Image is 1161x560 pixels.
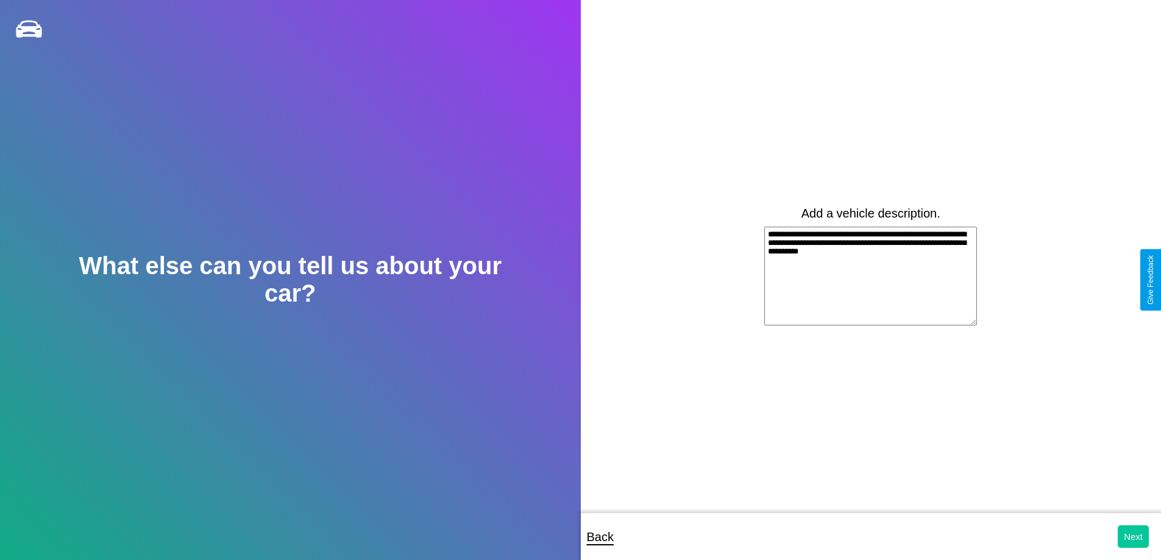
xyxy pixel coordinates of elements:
[801,207,940,221] label: Add a vehicle description.
[58,252,522,307] h2: What else can you tell us about your car?
[1118,525,1149,548] button: Next
[587,526,614,548] p: Back
[1146,255,1155,305] div: Give Feedback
